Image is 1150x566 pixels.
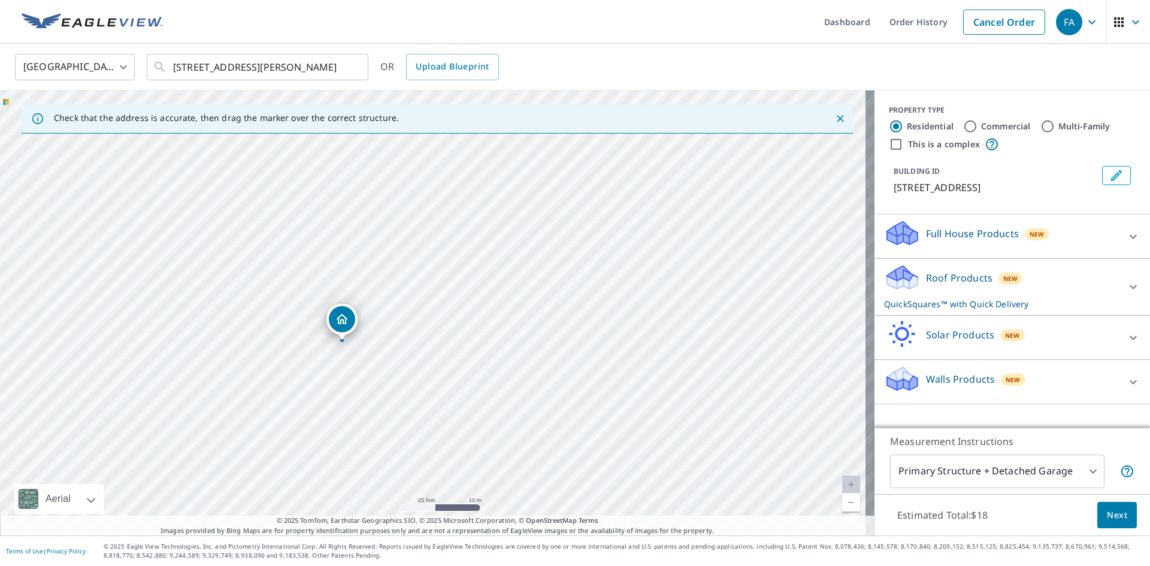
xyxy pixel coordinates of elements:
[1097,502,1137,529] button: Next
[47,547,86,555] a: Privacy Policy
[326,304,358,341] div: Dropped pin, building 1, Residential property, 20012 SE Bridgewater Dr Jupiter, FL 33458
[1120,464,1134,479] span: Your report will include the primary structure and a detached garage if one exists.
[884,320,1140,355] div: Solar ProductsNew
[890,455,1104,488] div: Primary Structure + Detached Garage
[926,328,994,342] p: Solar Products
[173,50,344,84] input: Search by address or latitude-longitude
[842,476,860,494] a: Current Level 20, Zoom In Disabled
[15,50,135,84] div: [GEOGRAPHIC_DATA]
[926,271,992,285] p: Roof Products
[277,516,598,526] span: © 2025 TomTom, Earthstar Geographics SIO, © 2025 Microsoft Corporation, ©
[1006,375,1021,385] span: New
[1005,331,1020,340] span: New
[104,542,1144,560] p: © 2025 Eagle View Technologies, Inc. and Pictometry International Corp. All Rights Reserved. Repo...
[1107,508,1127,523] span: Next
[6,547,86,555] p: |
[963,10,1045,35] a: Cancel Order
[54,113,399,123] p: Check that the address is accurate, then drag the marker over the correct structure.
[889,105,1136,116] div: PROPERTY TYPE
[833,111,848,126] button: Close
[884,298,1119,310] p: QuickSquares™ with Quick Delivery
[579,516,598,525] a: Terms
[884,219,1140,253] div: Full House ProductsNew
[890,434,1134,449] p: Measurement Instructions
[406,54,498,80] a: Upload Blueprint
[894,180,1097,195] p: [STREET_ADDRESS]
[884,264,1140,310] div: Roof ProductsNewQuickSquares™ with Quick Delivery
[842,494,860,511] a: Current Level 20, Zoom Out
[894,166,940,176] p: BUILDING ID
[380,54,499,80] div: OR
[888,502,997,528] p: Estimated Total: $18
[1030,229,1045,239] span: New
[6,547,43,555] a: Terms of Use
[1003,274,1018,283] span: New
[926,226,1019,241] p: Full House Products
[908,138,980,150] label: This is a complex
[907,120,954,132] label: Residential
[1058,120,1110,132] label: Multi-Family
[981,120,1031,132] label: Commercial
[1056,9,1082,35] div: FA
[526,516,576,525] a: OpenStreetMap
[14,484,104,514] div: Aerial
[416,59,489,74] span: Upload Blueprint
[1102,166,1131,185] button: Edit building 1
[42,484,74,514] div: Aerial
[884,365,1140,399] div: Walls ProductsNew
[22,13,163,31] img: EV Logo
[926,372,995,386] p: Walls Products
